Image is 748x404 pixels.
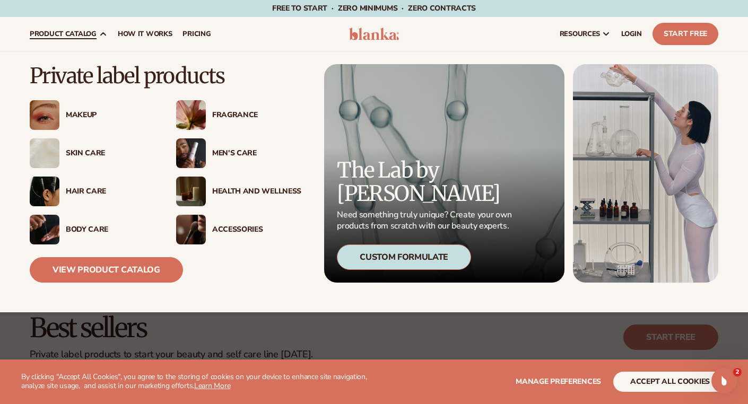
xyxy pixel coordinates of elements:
[66,149,155,158] div: Skin Care
[337,209,515,232] p: Need something truly unique? Create your own products from scratch with our beauty experts.
[212,149,301,158] div: Men’s Care
[337,159,515,205] p: The Lab by [PERSON_NAME]
[30,138,59,168] img: Cream moisturizer swatch.
[30,64,301,87] p: Private label products
[176,100,301,130] a: Pink blooming flower. Fragrance
[30,215,155,244] a: Male hand applying moisturizer. Body Care
[616,17,647,51] a: LOGIN
[711,368,737,393] iframe: Intercom live chat
[212,225,301,234] div: Accessories
[560,30,600,38] span: resources
[653,23,718,45] a: Start Free
[176,138,301,168] a: Male holding moisturizer bottle. Men’s Care
[118,30,172,38] span: How It Works
[30,138,155,168] a: Cream moisturizer swatch. Skin Care
[176,215,206,244] img: Female with makeup brush.
[176,177,301,206] a: Candles and incense on table. Health And Wellness
[30,30,97,38] span: product catalog
[272,3,476,13] span: Free to start · ZERO minimums · ZERO contracts
[621,30,642,38] span: LOGIN
[349,28,399,40] img: logo
[176,177,206,206] img: Candles and incense on table.
[182,30,211,38] span: pricing
[176,138,206,168] img: Male holding moisturizer bottle.
[30,257,183,283] a: View Product Catalog
[516,376,601,387] span: Manage preferences
[30,100,59,130] img: Female with glitter eye makeup.
[176,215,301,244] a: Female with makeup brush. Accessories
[66,225,155,234] div: Body Care
[112,17,178,51] a: How It Works
[554,17,616,51] a: resources
[613,372,727,392] button: accept all cookies
[176,100,206,130] img: Pink blooming flower.
[177,17,216,51] a: pricing
[337,244,471,270] div: Custom Formulate
[30,100,155,130] a: Female with glitter eye makeup. Makeup
[194,381,230,391] a: Learn More
[24,17,112,51] a: product catalog
[212,187,301,196] div: Health And Wellness
[573,64,718,283] img: Female in lab with equipment.
[66,187,155,196] div: Hair Care
[516,372,601,392] button: Manage preferences
[733,368,742,376] span: 2
[30,177,155,206] a: Female hair pulled back with clips. Hair Care
[30,177,59,206] img: Female hair pulled back with clips.
[30,215,59,244] img: Male hand applying moisturizer.
[212,111,301,120] div: Fragrance
[66,111,155,120] div: Makeup
[21,373,384,391] p: By clicking "Accept All Cookies", you agree to the storing of cookies on your device to enhance s...
[324,64,564,283] a: Microscopic product formula. The Lab by [PERSON_NAME] Need something truly unique? Create your ow...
